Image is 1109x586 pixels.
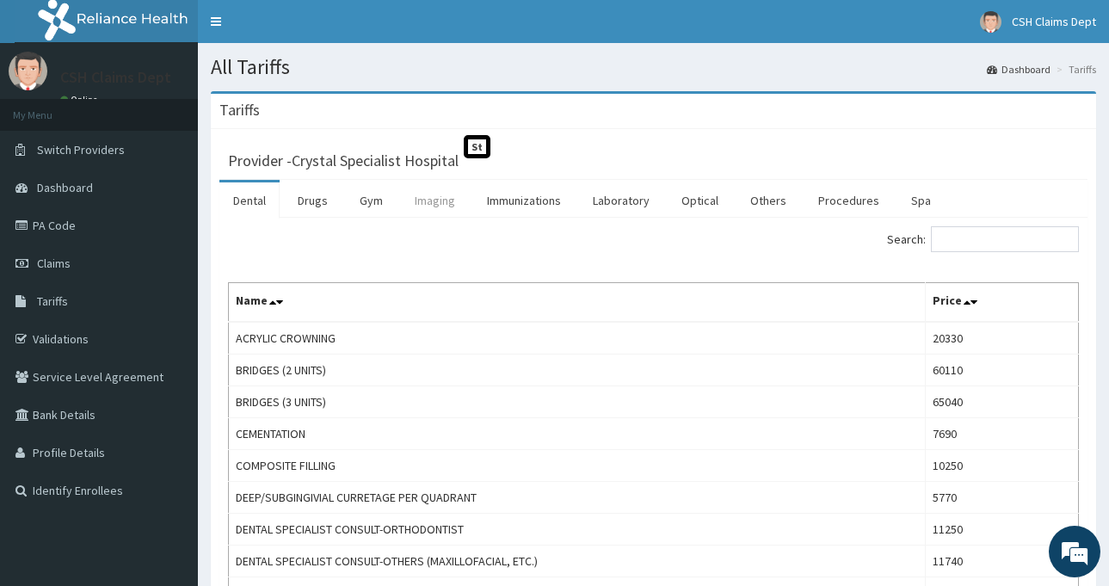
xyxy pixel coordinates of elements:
td: 5770 [925,482,1078,514]
a: Drugs [284,182,342,219]
a: Procedures [804,182,893,219]
a: Laboratory [579,182,663,219]
td: BRIDGES (2 UNITS) [229,355,926,386]
span: Dashboard [37,180,93,195]
th: Price [925,283,1078,323]
td: 10250 [925,450,1078,482]
td: ACRYLIC CROWNING [229,322,926,355]
a: Online [60,94,102,106]
input: Search: [931,226,1079,252]
th: Name [229,283,926,323]
a: Others [736,182,800,219]
td: DENTAL SPECIALIST CONSULT-ORTHODONTIST [229,514,926,546]
h3: Tariffs [219,102,260,118]
label: Search: [887,226,1079,252]
td: 60110 [925,355,1078,386]
img: User Image [9,52,47,90]
td: 20330 [925,322,1078,355]
span: Tariffs [37,293,68,309]
li: Tariffs [1052,62,1096,77]
td: CEMENTATION [229,418,926,450]
td: DENTAL SPECIALIST CONSULT-OTHERS (MAXILLOFACIAL, ETC.) [229,546,926,577]
a: Gym [346,182,397,219]
span: CSH Claims Dept [1012,14,1096,29]
a: Spa [897,182,945,219]
a: Immunizations [473,182,575,219]
td: 65040 [925,386,1078,418]
td: COMPOSITE FILLING [229,450,926,482]
td: 11250 [925,514,1078,546]
a: Dashboard [987,62,1050,77]
td: 7690 [925,418,1078,450]
span: Switch Providers [37,142,125,157]
h3: Provider - Crystal Specialist Hospital [228,153,459,169]
td: 11740 [925,546,1078,577]
img: User Image [980,11,1001,33]
a: Dental [219,182,280,219]
span: Claims [37,256,71,271]
td: DEEP/SUBGINGIVIAL CURRETAGE PER QUADRANT [229,482,926,514]
td: BRIDGES (3 UNITS) [229,386,926,418]
a: Imaging [401,182,469,219]
h1: All Tariffs [211,56,1096,78]
p: CSH Claims Dept [60,70,171,85]
a: Optical [668,182,732,219]
span: St [464,135,490,158]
